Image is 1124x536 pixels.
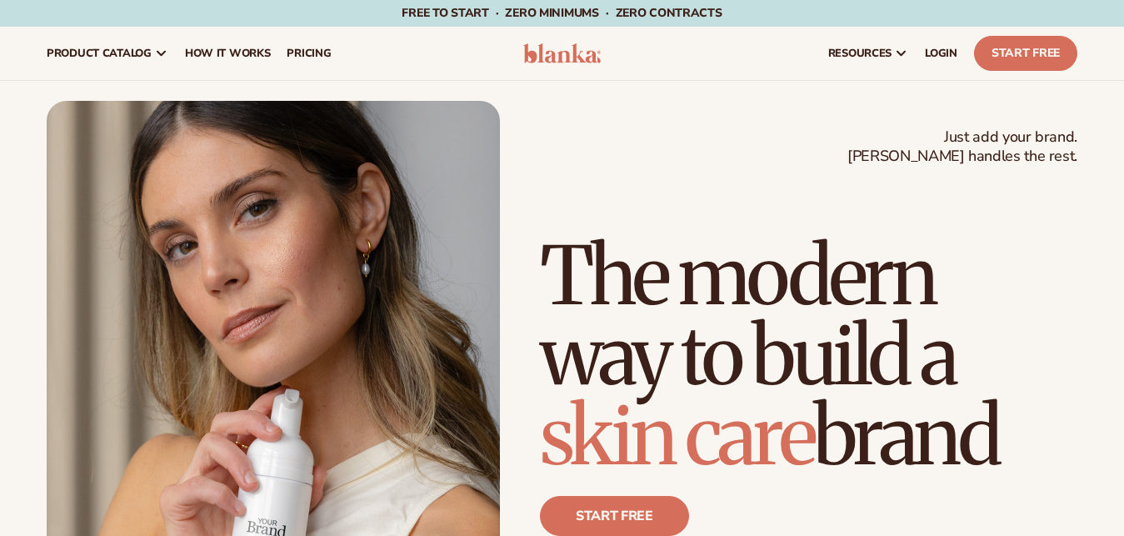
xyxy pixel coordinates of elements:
span: product catalog [47,47,152,60]
a: How It Works [177,27,279,80]
span: Just add your brand. [PERSON_NAME] handles the rest. [847,128,1077,167]
a: LOGIN [917,27,966,80]
a: Start free [540,496,689,536]
h1: The modern way to build a brand [540,236,1077,476]
span: pricing [287,47,331,60]
span: resources [828,47,892,60]
span: Free to start · ZERO minimums · ZERO contracts [402,5,722,21]
a: pricing [278,27,339,80]
a: Start Free [974,36,1077,71]
span: LOGIN [925,47,957,60]
a: product catalog [38,27,177,80]
span: How It Works [185,47,271,60]
img: logo [523,43,602,63]
span: skin care [540,386,813,486]
a: resources [820,27,917,80]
